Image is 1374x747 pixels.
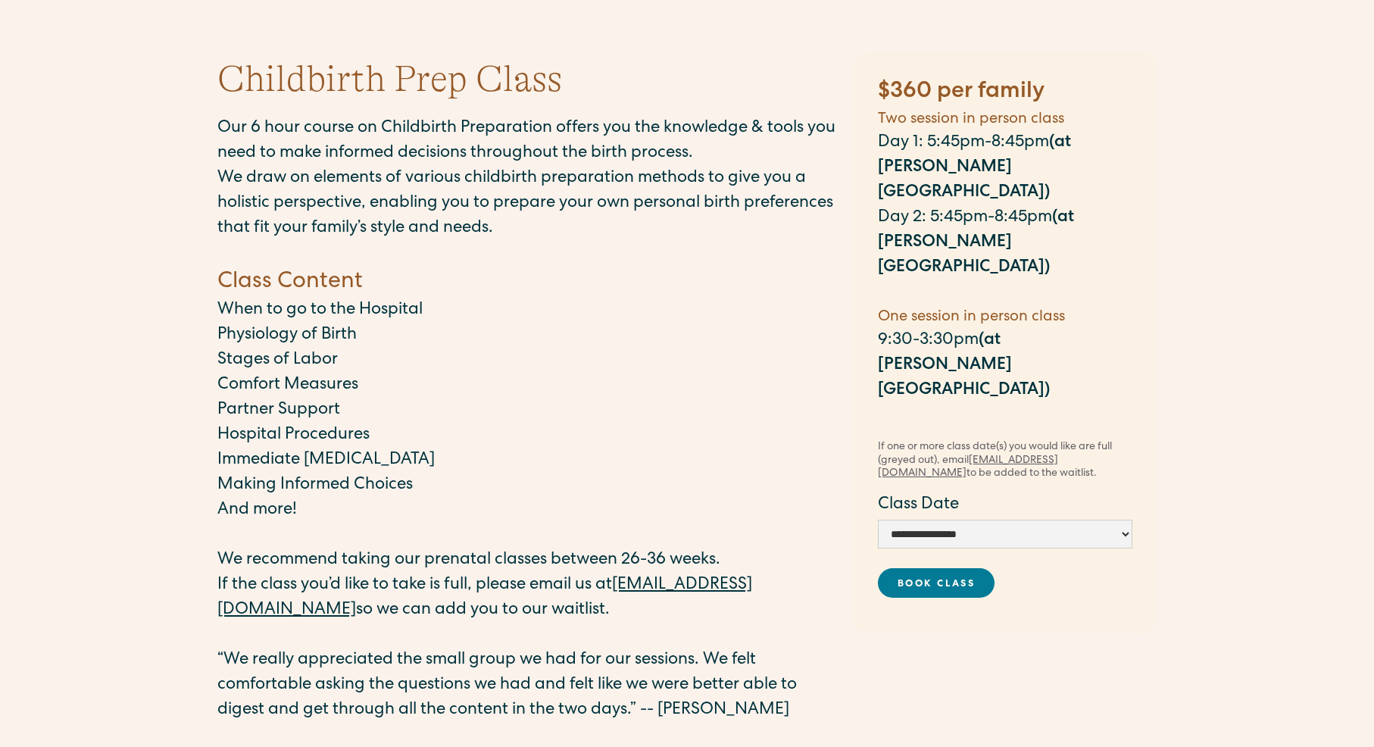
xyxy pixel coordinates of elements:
p: We recommend taking our prenatal classes between 26-36 weeks. [217,549,838,574]
h4: Class Content [217,267,838,298]
p: Partner Support [217,399,838,424]
p: We draw on elements of various childbirth preparation methods to give you a holistic perspective,... [217,167,838,242]
p: Day 2: 5:45pm-8:45pm [878,206,1132,281]
p: Making Informed Choices [217,474,838,499]
p: Hospital Procedures [217,424,838,449]
h5: Two session in person class [878,108,1132,131]
h1: Childbirth Prep Class [217,55,562,105]
p: And more! [217,499,838,524]
p: “We really appreciated the small group we had for our sessions. We felt comfortable asking the qu... [217,649,838,724]
p: If the class you’d like to take is full, please email us at so we can add you to our waitlist. [217,574,838,624]
p: ‍ [217,524,838,549]
strong: (at [PERSON_NAME][GEOGRAPHIC_DATA]) [878,135,1071,202]
a: Book Class [878,568,995,598]
a: [EMAIL_ADDRESS][DOMAIN_NAME] [217,577,752,619]
p: Stages of Labor [217,348,838,373]
label: Class Date [878,493,1132,518]
p: ‍ [217,242,838,267]
p: When to go to the Hospital [217,298,838,323]
p: Comfort Measures [217,373,838,399]
strong: $360 per family [878,81,1045,104]
p: 9:30-3:30pm [878,329,1132,404]
strong: (at [PERSON_NAME][GEOGRAPHIC_DATA]) [878,210,1074,277]
h5: One session in person class [878,306,1132,329]
p: ‍ [217,624,838,649]
p: ‍ [878,281,1132,306]
p: Physiology of Birth [217,323,838,348]
p: Day 1: 5:45pm-8:45pm [878,131,1132,206]
p: Our 6 hour course on Childbirth Preparation offers you the knowledge & tools you need to make inf... [217,117,838,167]
p: Immediate [MEDICAL_DATA] [217,449,838,474]
div: If one or more class date(s) you would like are full (greyed out), email to be added to the waitl... [878,441,1132,481]
p: ‍ [878,404,1132,429]
strong: (at [PERSON_NAME][GEOGRAPHIC_DATA]) [878,333,1050,399]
